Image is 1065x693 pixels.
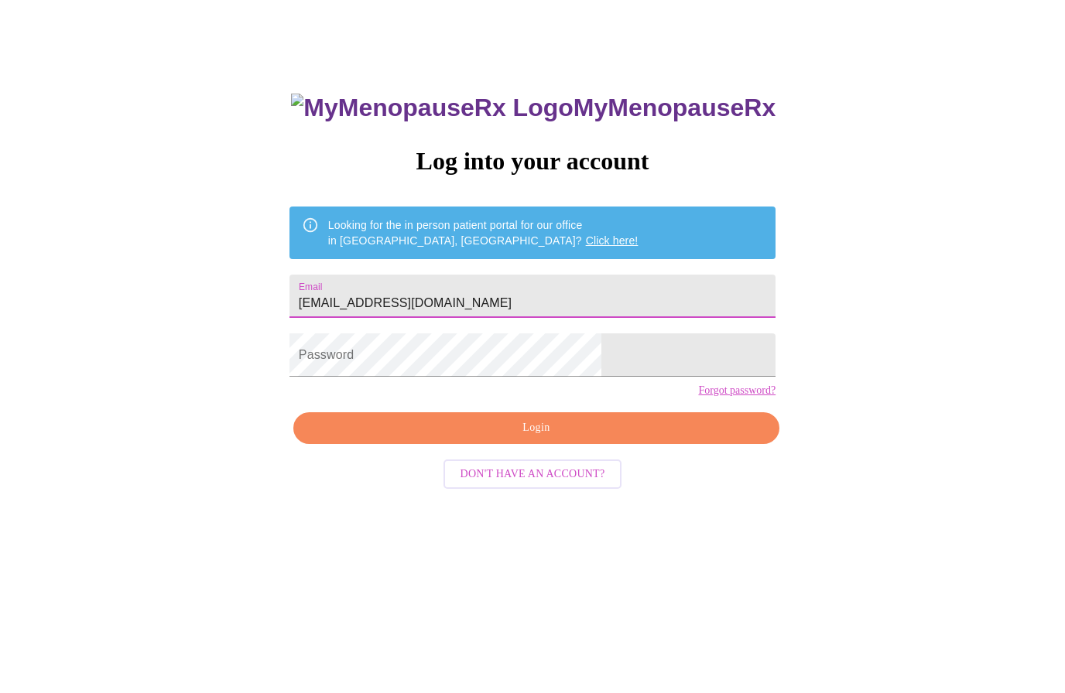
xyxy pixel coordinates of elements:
[443,460,622,490] button: Don't have an account?
[311,419,762,439] span: Login
[293,413,779,445] button: Login
[440,467,626,480] a: Don't have an account?
[291,94,573,123] img: MyMenopauseRx Logo
[461,466,605,485] span: Don't have an account?
[291,94,776,123] h3: MyMenopauseRx
[586,235,639,247] a: Click here!
[289,148,776,176] h3: Log into your account
[328,212,639,255] div: Looking for the in person patient portal for our office in [GEOGRAPHIC_DATA], [GEOGRAPHIC_DATA]?
[698,385,776,398] a: Forgot password?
